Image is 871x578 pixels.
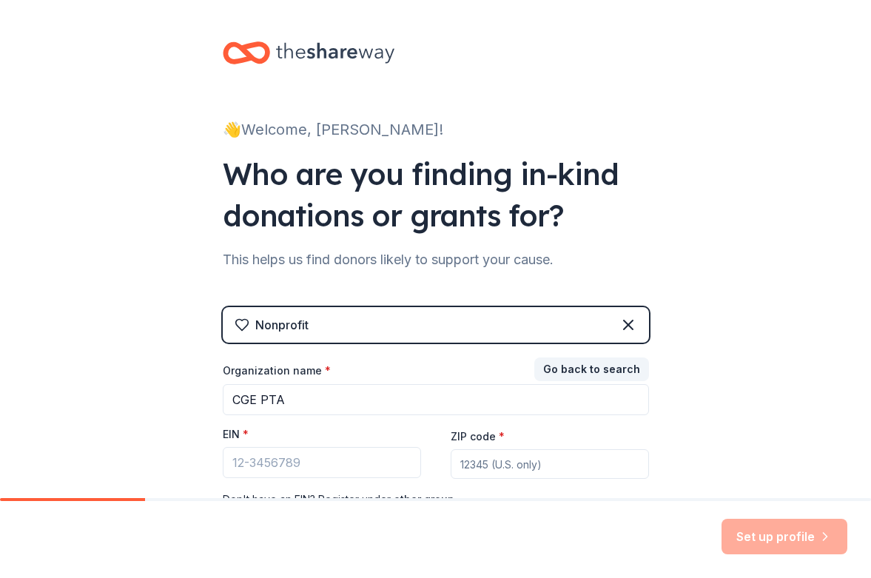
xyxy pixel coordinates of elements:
label: Organization name [223,363,331,378]
button: other group. [394,491,457,508]
button: Go back to search [534,357,649,381]
div: 👋 Welcome, [PERSON_NAME]! [223,118,649,141]
div: This helps us find donors likely to support your cause. [223,248,649,272]
div: Nonprofit [255,316,309,334]
input: 12-3456789 [223,447,421,478]
div: Who are you finding in-kind donations or grants for? [223,153,649,236]
div: Don ' t have an EIN? Register under [223,491,649,508]
input: 12345 (U.S. only) [451,449,649,479]
label: ZIP code [451,429,505,444]
input: American Red Cross [223,384,649,415]
label: EIN [223,427,249,442]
